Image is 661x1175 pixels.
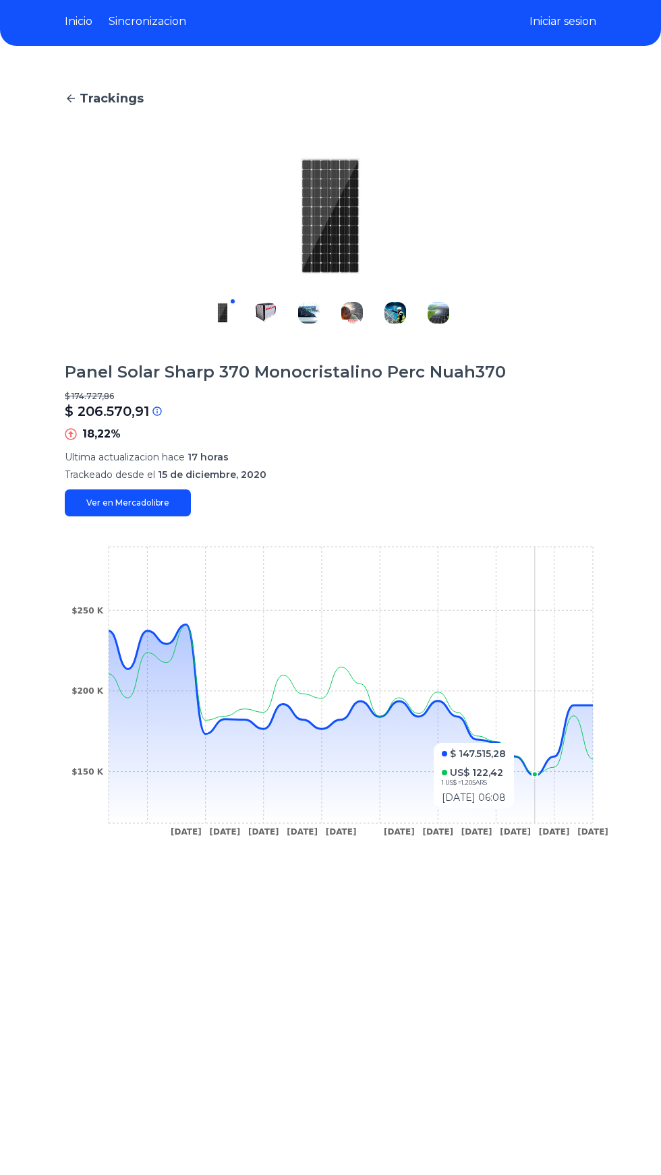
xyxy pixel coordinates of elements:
[201,151,460,280] img: Panel Solar Sharp 370 Monocristalino Perc Nuah370
[384,827,415,837] tspan: [DATE]
[188,451,229,463] span: 17 horas
[298,302,320,324] img: Panel Solar Sharp 370 Monocristalino Perc Nuah370
[326,827,357,837] tspan: [DATE]
[212,302,233,324] img: Panel Solar Sharp 370 Monocristalino Perc Nuah370
[255,302,277,324] img: Panel Solar Sharp 370 Monocristalino Perc Nuah370
[65,13,92,30] a: Inicio
[209,827,240,837] tspan: [DATE]
[71,606,104,615] tspan: $250 K
[71,767,104,777] tspan: $150 K
[248,827,279,837] tspan: [DATE]
[539,827,570,837] tspan: [DATE]
[341,302,363,324] img: Panel Solar Sharp 370 Monocristalino Perc Nuah370
[82,426,121,442] p: 18,22%
[529,13,596,30] button: Iniciar sesion
[109,13,186,30] a: Sincronizacion
[80,89,144,108] span: Trackings
[65,469,155,481] span: Trackeado desde el
[65,89,596,108] a: Trackings
[171,827,202,837] tspan: [DATE]
[65,391,596,402] p: $ 174.727,86
[577,827,608,837] tspan: [DATE]
[65,402,149,421] p: $ 206.570,91
[65,361,506,383] h1: Panel Solar Sharp 370 Monocristalino Perc Nuah370
[287,827,318,837] tspan: [DATE]
[65,489,191,516] a: Ver en Mercadolibre
[461,827,492,837] tspan: [DATE]
[65,451,185,463] span: Ultima actualizacion hace
[422,827,453,837] tspan: [DATE]
[71,686,104,696] tspan: $200 K
[500,827,531,837] tspan: [DATE]
[384,302,406,324] img: Panel Solar Sharp 370 Monocristalino Perc Nuah370
[428,302,449,324] img: Panel Solar Sharp 370 Monocristalino Perc Nuah370
[158,469,266,481] span: 15 de diciembre, 2020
